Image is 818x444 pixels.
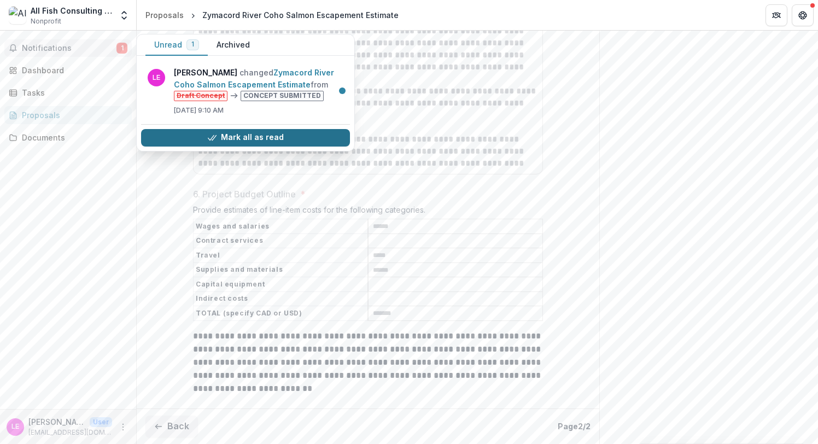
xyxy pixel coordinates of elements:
[22,87,123,98] div: Tasks
[141,129,350,147] button: Mark all as read
[22,132,123,143] div: Documents
[28,416,85,428] p: [PERSON_NAME]
[4,84,132,102] a: Tasks
[558,420,591,432] p: Page 2 / 2
[116,4,132,26] button: Open entity switcher
[145,416,198,437] button: Back
[194,277,369,292] th: Capital equipment
[4,61,132,79] a: Dashboard
[194,219,369,234] th: Wages and salaries
[141,7,403,23] nav: breadcrumb
[90,417,112,427] p: User
[194,248,369,263] th: Travel
[9,7,26,24] img: All Fish Consulting Inc.
[11,423,19,430] div: Laura K. Elmer
[194,262,369,277] th: Supplies and materials
[28,428,112,437] p: [EMAIL_ADDRESS][DOMAIN_NAME]
[22,109,123,121] div: Proposals
[194,291,369,306] th: Indirect costs
[22,65,123,76] div: Dashboard
[31,5,112,16] div: All Fish Consulting Inc.
[194,233,369,248] th: Contract services
[31,16,61,26] span: Nonprofit
[145,34,208,56] button: Unread
[174,68,334,89] a: Zymacord River Coho Salmon Escapement Estimate
[4,39,132,57] button: Notifications1
[141,7,188,23] a: Proposals
[116,43,127,54] span: 1
[202,9,399,21] div: Zymacord River Coho Salmon Escapement Estimate
[174,67,343,101] p: changed from
[4,128,132,147] a: Documents
[193,205,543,219] div: Provide estimates of line-item costs for the following categories.
[208,34,259,56] button: Archived
[116,420,130,434] button: More
[792,4,814,26] button: Get Help
[191,40,194,48] span: 1
[22,44,116,53] span: Notifications
[145,9,184,21] div: Proposals
[194,306,369,321] th: TOTAL (specify CAD or USD)
[4,106,132,124] a: Proposals
[193,188,296,201] p: 6. Project Budget Outline
[766,4,787,26] button: Partners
